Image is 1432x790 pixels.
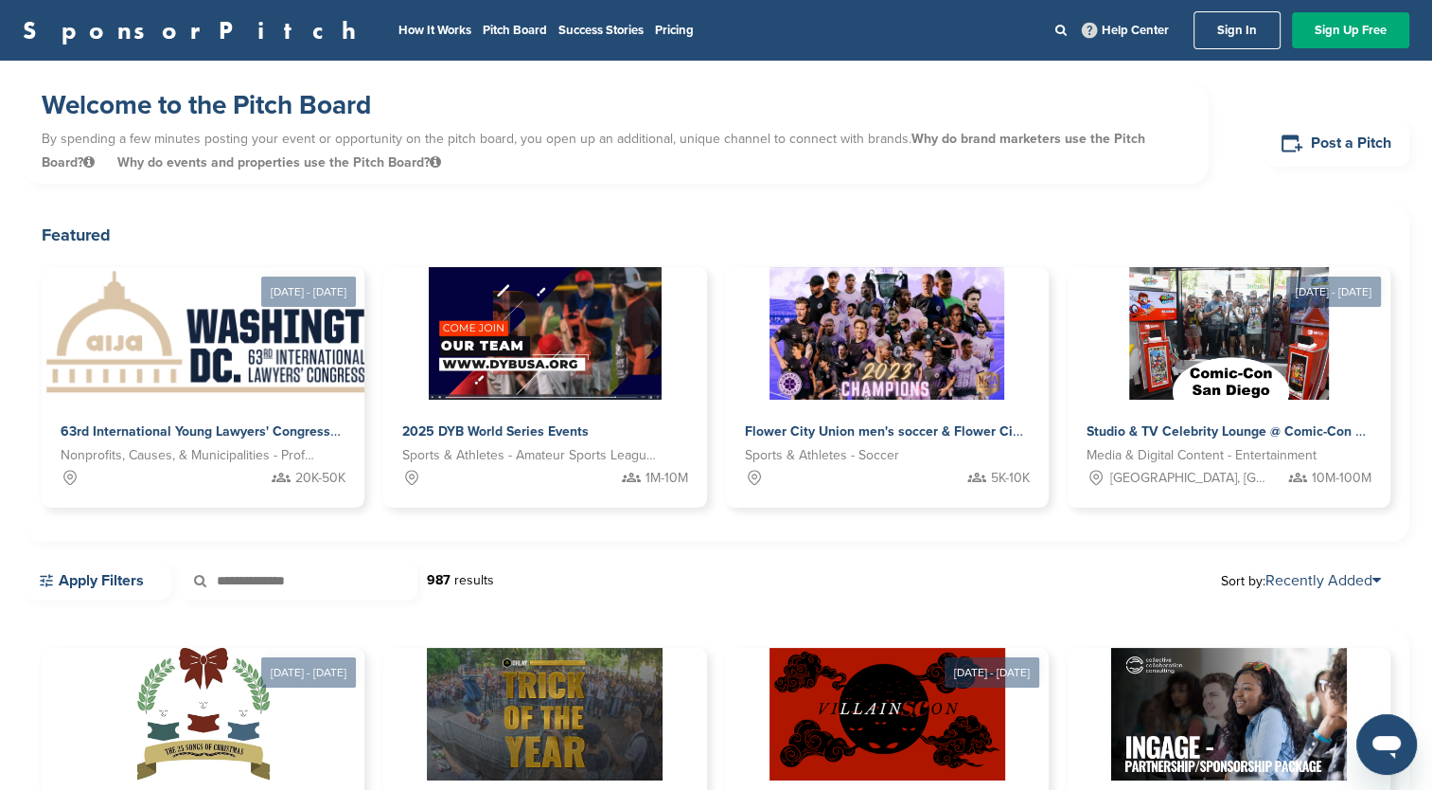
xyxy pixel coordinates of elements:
img: Sponsorpitch & [769,648,1005,781]
span: Sports & Athletes - Soccer [745,445,899,466]
span: 63rd International Young Lawyers' Congress [61,423,330,440]
a: Recently Added [1265,571,1381,590]
a: SponsorPitch [23,18,368,43]
span: Nonprofits, Causes, & Municipalities - Professional Development [61,445,317,466]
span: 2025 DYB World Series Events [402,423,589,440]
span: 10M-100M [1312,468,1371,489]
span: 1M-10M [645,468,688,489]
span: Why do events and properties use the Pitch Board? [117,154,441,171]
h2: Featured [42,222,1390,248]
a: Sign Up Free [1292,12,1409,48]
img: Sponsorpitch & [137,648,270,781]
img: Sponsorpitch & [1129,267,1328,400]
a: How It Works [398,23,471,38]
span: 20K-50K [295,468,345,489]
span: Flower City Union men's soccer & Flower City 1872 women's soccer [745,423,1158,440]
span: results [454,572,494,588]
div: [DATE] - [DATE] [261,277,356,307]
a: Sign In [1193,11,1281,49]
img: Sponsorpitch & [429,267,663,400]
a: Post a Pitch [1265,120,1409,167]
span: Sort by: [1221,573,1381,588]
a: Success Stories [558,23,644,38]
span: 5K-10K [991,468,1030,489]
a: Sponsorpitch & 2025 DYB World Series Events Sports & Athletes - Amateur Sports Leagues 1M-10M [383,267,706,508]
strong: 987 [427,572,451,588]
a: Sponsorpitch & Flower City Union men's soccer & Flower City 1872 women's soccer Sports & Athletes... [726,267,1049,508]
div: [DATE] - [DATE] [1286,277,1381,307]
div: [DATE] - [DATE] [945,657,1039,688]
a: Pitch Board [483,23,547,38]
img: Sponsorpitch & [42,267,417,400]
div: [DATE] - [DATE] [261,657,356,688]
span: Media & Digital Content - Entertainment [1087,445,1317,466]
span: Sports & Athletes - Amateur Sports Leagues [402,445,659,466]
a: Apply Filters [23,561,171,601]
iframe: Button to launch messaging window [1356,714,1417,775]
a: Help Center [1078,19,1173,42]
a: [DATE] - [DATE] Sponsorpitch & Studio & TV Celebrity Lounge @ Comic-Con [GEOGRAPHIC_DATA]. Over 3... [1068,237,1390,508]
h1: Welcome to the Pitch Board [42,88,1190,122]
a: Pricing [655,23,694,38]
img: Sponsorpitch & [1111,648,1347,781]
a: [DATE] - [DATE] Sponsorpitch & 63rd International Young Lawyers' Congress Nonprofits, Causes, & M... [42,237,364,508]
p: By spending a few minutes posting your event or opportunity on the pitch board, you open up an ad... [42,122,1190,179]
span: [GEOGRAPHIC_DATA], [GEOGRAPHIC_DATA] [1110,468,1272,489]
img: Sponsorpitch & [769,267,1005,400]
img: Sponsorpitch & [427,648,663,781]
